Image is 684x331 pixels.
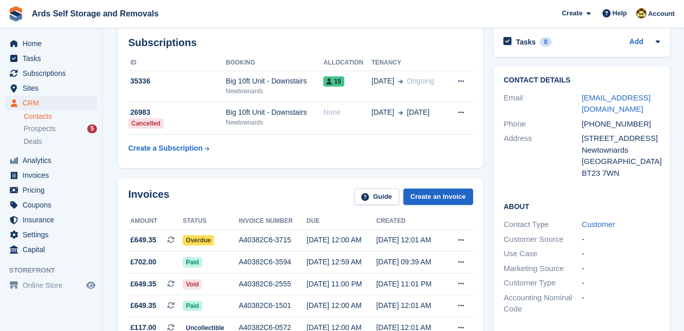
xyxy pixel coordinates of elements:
[128,139,209,158] a: Create a Subscription
[226,107,323,118] div: Big 10ft Unit - Downstairs
[504,118,582,130] div: Phone
[5,278,97,293] a: menu
[183,213,239,230] th: Status
[582,156,660,168] div: [GEOGRAPHIC_DATA]
[9,265,102,276] span: Storefront
[23,81,84,95] span: Sites
[130,257,157,267] span: £702.00
[226,76,323,87] div: Big 10ft Unit - Downstairs
[23,227,84,242] span: Settings
[376,235,446,245] div: [DATE] 12:01 AM
[504,234,582,245] div: Customer Source
[128,213,183,230] th: Amount
[23,153,84,168] span: Analytics
[582,168,660,179] div: BT23 7WN
[239,235,306,245] div: A40382C6-3715
[403,189,473,205] a: Create an Invoice
[128,37,473,49] h2: Subscriptions
[582,292,660,315] div: -
[582,118,660,130] div: [PHONE_NUMBER]
[8,6,24,22] img: stora-icon-8386f47178a22dfd0bd8f6a31ec36ba5ce8667c1dd55bd0f319d3a0aa187defe.svg
[226,55,323,71] th: Booking
[23,51,84,66] span: Tasks
[5,227,97,242] a: menu
[128,189,169,205] h2: Invoices
[562,8,582,18] span: Create
[582,234,660,245] div: -
[582,93,651,114] a: [EMAIL_ADDRESS][DOMAIN_NAME]
[23,96,84,110] span: CRM
[613,8,627,18] span: Help
[323,107,372,118] div: None
[504,248,582,260] div: Use Case
[23,213,84,227] span: Insurance
[376,257,446,267] div: [DATE] 09:39 AM
[239,213,306,230] th: Invoice number
[24,123,97,134] a: Prospects 5
[5,168,97,182] a: menu
[307,300,377,311] div: [DATE] 12:00 AM
[28,5,163,22] a: Ards Self Storage and Removals
[23,36,84,51] span: Home
[24,124,55,134] span: Prospects
[5,242,97,257] a: menu
[504,277,582,289] div: Customer Type
[372,107,394,118] span: [DATE]
[636,8,647,18] img: Mark McFerran
[23,168,84,182] span: Invoices
[5,198,97,212] a: menu
[407,77,434,85] span: Ongoing
[323,76,344,87] span: 15
[630,36,643,48] a: Add
[85,279,97,292] a: Preview store
[504,133,582,179] div: Address
[128,76,226,87] div: 35336
[130,235,157,245] span: £649.35
[307,235,377,245] div: [DATE] 12:00 AM
[376,279,446,289] div: [DATE] 11:01 PM
[130,279,157,289] span: £649.35
[504,201,660,211] h2: About
[23,183,84,197] span: Pricing
[407,107,429,118] span: [DATE]
[183,301,202,311] span: Paid
[504,92,582,115] div: Email
[23,198,84,212] span: Coupons
[87,125,97,133] div: 5
[516,37,536,47] h2: Tasks
[24,137,42,147] span: Deals
[372,55,447,71] th: Tenancy
[183,257,202,267] span: Paid
[24,136,97,147] a: Deals
[504,219,582,231] div: Contact Type
[354,189,399,205] a: Guide
[323,55,372,71] th: Allocation
[5,96,97,110] a: menu
[5,36,97,51] a: menu
[226,87,323,96] div: Newtownards
[540,37,552,47] div: 0
[582,144,660,156] div: Newtownards
[582,277,660,289] div: -
[376,213,446,230] th: Created
[183,235,214,245] span: Overdue
[226,118,323,127] div: Newtownards
[504,76,660,85] h2: Contact Details
[23,66,84,80] span: Subscriptions
[648,9,675,19] span: Account
[5,81,97,95] a: menu
[128,143,203,154] div: Create a Subscription
[582,133,660,144] div: [STREET_ADDRESS]
[307,213,377,230] th: Due
[239,257,306,267] div: A40382C6-3594
[582,248,660,260] div: -
[23,278,84,293] span: Online Store
[376,300,446,311] div: [DATE] 12:01 AM
[5,66,97,80] a: menu
[5,51,97,66] a: menu
[128,118,164,129] div: Cancelled
[128,55,226,71] th: ID
[307,279,377,289] div: [DATE] 11:00 PM
[372,76,394,87] span: [DATE]
[5,153,97,168] a: menu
